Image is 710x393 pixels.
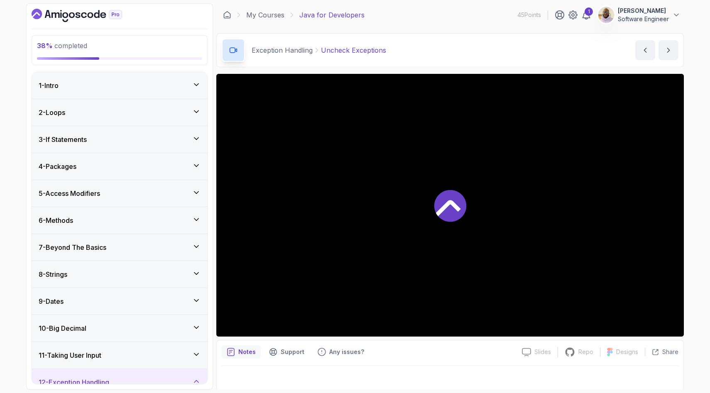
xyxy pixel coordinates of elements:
h3: 2 - Loops [39,107,65,117]
button: Share [645,348,678,356]
h3: 3 - If Statements [39,134,87,144]
h3: 6 - Methods [39,215,73,225]
button: 6-Methods [32,207,207,234]
button: Feedback button [313,345,369,359]
h3: 7 - Beyond The Basics [39,242,106,252]
p: Repo [578,348,593,356]
button: 5-Access Modifiers [32,180,207,207]
p: Designs [616,348,638,356]
button: 9-Dates [32,288,207,315]
h3: 9 - Dates [39,296,64,306]
button: 4-Packages [32,153,207,180]
span: 38 % [37,41,53,50]
button: user profile image[PERSON_NAME]Software Engineer [598,7,681,23]
span: completed [37,41,87,50]
p: 45 Points [517,11,541,19]
button: next content [659,40,678,60]
p: Notes [238,348,256,356]
p: Software Engineer [618,15,669,23]
h3: 4 - Packages [39,161,76,171]
button: notes button [222,345,261,359]
button: 2-Loops [32,99,207,126]
p: Share [662,348,678,356]
h3: 5 - Access Modifiers [39,188,100,198]
h3: 1 - Intro [39,81,59,90]
h3: 8 - Strings [39,269,67,279]
p: Any issues? [329,348,364,356]
p: Java for Developers [299,10,365,20]
h3: 12 - Exception Handling [39,377,109,387]
button: 8-Strings [32,261,207,288]
p: [PERSON_NAME] [618,7,669,15]
button: 11-Taking User Input [32,342,207,369]
p: Uncheck Exceptions [321,45,386,55]
button: 1-Intro [32,72,207,99]
h3: 11 - Taking User Input [39,350,101,360]
button: previous content [635,40,655,60]
a: My Courses [246,10,284,20]
p: Slides [534,348,551,356]
button: 7-Beyond The Basics [32,234,207,261]
button: 3-If Statements [32,126,207,153]
p: Exception Handling [252,45,313,55]
img: user profile image [598,7,614,23]
p: Support [281,348,304,356]
a: Dashboard [32,9,141,22]
a: 1 [581,10,591,20]
a: Dashboard [223,11,231,19]
button: 10-Big Decimal [32,315,207,342]
h3: 10 - Big Decimal [39,323,86,333]
button: Support button [264,345,309,359]
div: 1 [585,7,593,16]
